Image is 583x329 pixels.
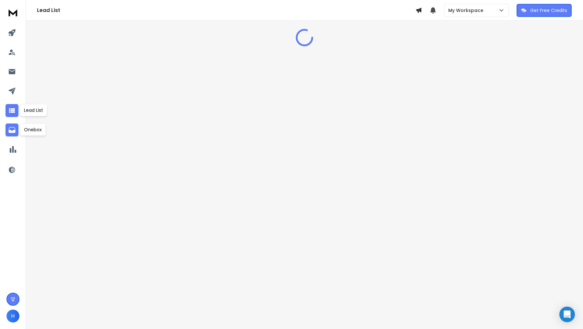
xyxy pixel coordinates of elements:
p: Get Free Credits [530,7,567,14]
button: H [6,310,19,323]
div: Lead List [20,104,47,116]
button: Get Free Credits [517,4,572,17]
div: Onebox [20,123,46,136]
img: logo [6,6,19,18]
div: Open Intercom Messenger [559,307,575,322]
h1: Lead List [37,6,416,14]
p: My Workspace [448,7,486,14]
